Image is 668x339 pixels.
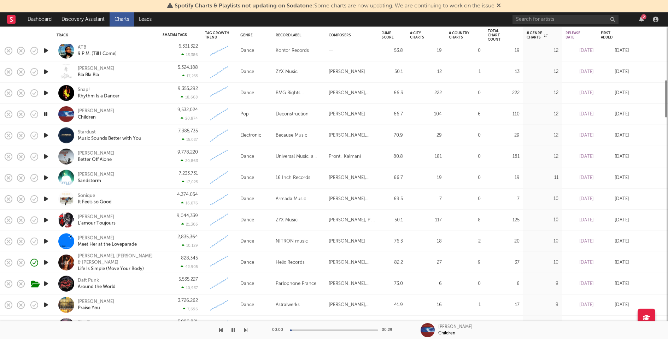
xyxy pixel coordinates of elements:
[488,46,520,55] div: 19
[240,46,254,55] div: Dance
[78,156,114,163] div: Better Off Alone
[329,258,375,267] div: [PERSON_NAME], [PERSON_NAME]
[410,46,442,55] div: 19
[57,33,152,37] div: Track
[410,258,442,267] div: 27
[382,279,403,288] div: 73.0
[488,237,520,245] div: 20
[527,131,558,139] div: 12
[382,195,403,203] div: 69.5
[78,65,114,72] div: [PERSON_NAME]
[181,116,198,121] div: 20,874
[23,12,57,26] a: Dashboard
[601,152,629,161] div: [DATE]
[512,15,619,24] input: Search for artists
[240,195,254,203] div: Dance
[78,305,114,311] div: Praise You
[78,235,137,248] a: [PERSON_NAME]Meet Her at the Loveparade
[134,12,157,26] a: Leads
[527,173,558,182] div: 11
[181,159,198,163] div: 20,863
[329,131,375,139] div: [PERSON_NAME], [PERSON_NAME], [PERSON_NAME], [PERSON_NAME], [PERSON_NAME]
[178,87,198,91] div: 9,355,292
[601,279,629,288] div: [DATE]
[329,216,375,224] div: [PERSON_NAME], P., D., C., [PERSON_NAME], [PERSON_NAME], [PERSON_NAME], [PERSON_NAME]
[240,152,254,161] div: Dance
[410,216,442,224] div: 117
[449,173,481,182] div: 0
[410,195,442,203] div: 7
[566,131,594,139] div: [DATE]
[181,95,198,100] div: 18,608
[566,258,594,267] div: [DATE]
[276,195,306,203] div: Armada Music
[329,89,375,97] div: [PERSON_NAME], [PERSON_NAME] "Virgo" [PERSON_NAME], [PERSON_NAME], [PERSON_NAME] [PERSON_NAME] III
[240,110,249,118] div: Pop
[566,237,594,245] div: [DATE]
[527,67,558,76] div: 12
[78,214,116,226] a: [PERSON_NAME]L'amour Toujours
[449,237,481,245] div: 2
[410,301,442,309] div: 16
[497,3,501,9] span: Dismiss
[566,216,594,224] div: [DATE]
[601,31,619,40] div: First Added
[601,89,629,97] div: [DATE]
[382,258,403,267] div: 82.2
[527,89,558,97] div: 12
[410,67,442,76] div: 12
[382,131,403,139] div: 70.9
[566,195,594,203] div: [DATE]
[78,129,141,135] div: Stardust
[382,89,403,97] div: 66.3
[177,235,198,239] div: 2,835,364
[382,216,403,224] div: 50.1
[276,279,316,288] div: Parlophone France
[78,150,114,156] div: [PERSON_NAME]
[78,220,116,226] div: L'amour Toujours
[276,46,309,55] div: Kontor Records
[329,237,365,245] div: [PERSON_NAME]
[78,114,114,120] div: Children
[78,178,114,184] div: Sandstorm
[601,67,629,76] div: [DATE]
[488,216,520,224] div: 125
[276,89,322,97] div: BMG Rights Management GmbH
[78,241,137,248] div: Meet Her at the Loveparade
[78,44,117,57] a: ATB9 P.M. (Till I Come)
[78,277,116,284] div: Daft Punk
[240,33,265,37] div: Genre
[179,171,198,176] div: 7,233,731
[488,258,520,267] div: 37
[175,3,312,9] span: Spotify Charts & Playlists not updating on Sodatone
[410,110,442,118] div: 104
[382,326,396,334] div: 00:29
[78,108,114,120] a: [PERSON_NAME]Children
[527,216,558,224] div: 10
[449,195,481,203] div: 0
[410,173,442,182] div: 19
[566,110,594,118] div: [DATE]
[449,67,481,76] div: 1
[78,192,112,205] a: SoniqueIt Feels so Good
[566,173,594,182] div: [DATE]
[449,152,481,161] div: 0
[527,279,558,288] div: 9
[641,14,646,19] div: 2
[566,301,594,309] div: [DATE]
[78,298,114,305] div: [PERSON_NAME]
[276,131,307,139] div: Because Music
[601,195,629,203] div: [DATE]
[78,199,112,205] div: It Feels so Good
[78,253,154,266] div: [PERSON_NAME], [PERSON_NAME] & [PERSON_NAME]
[449,279,481,288] div: 0
[78,87,119,99] a: Snap!Rhythm Is a Dancer
[175,3,494,9] span: : Some charts are now updating. We are continuing to work on the issue
[181,286,198,290] div: 10,937
[488,152,520,161] div: 181
[177,150,198,155] div: 9,778,220
[182,243,198,248] div: 10,129
[438,330,455,337] div: Children
[177,192,198,197] div: 4,374,054
[382,237,403,245] div: 76.3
